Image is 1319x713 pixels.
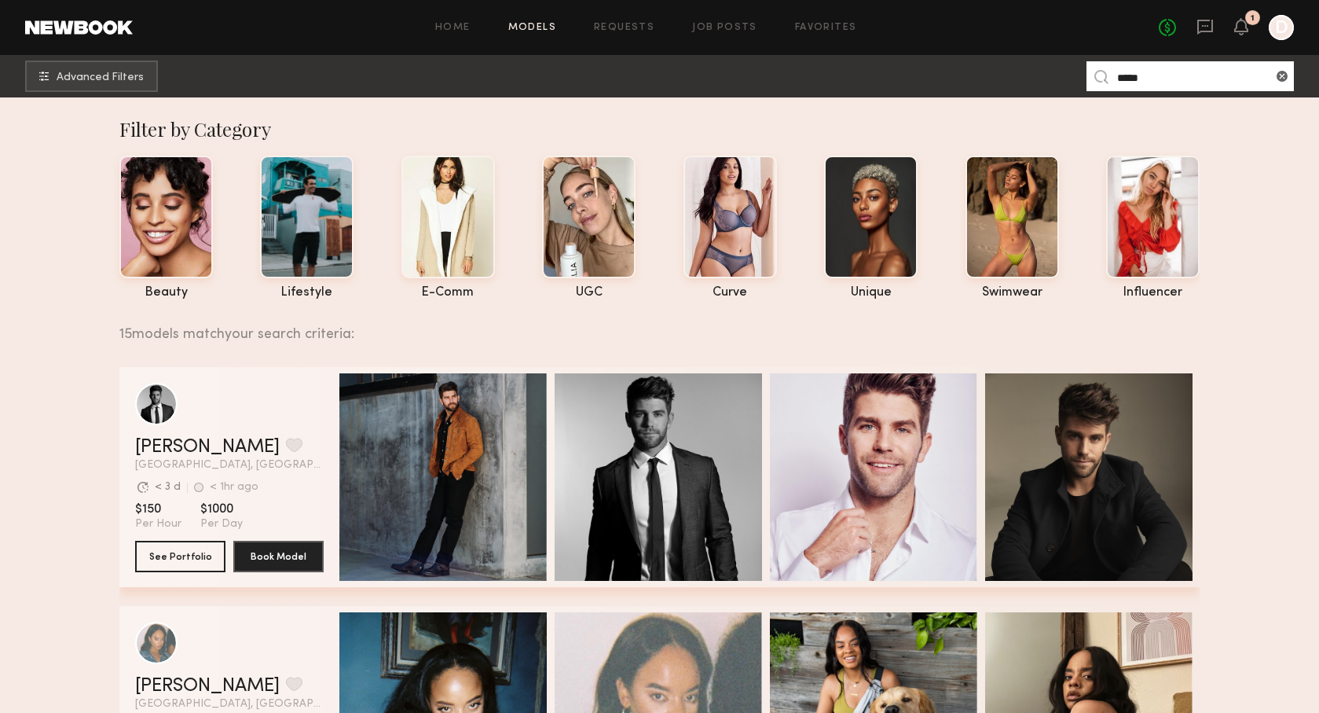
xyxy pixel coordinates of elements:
div: lifestyle [260,286,354,300]
span: [GEOGRAPHIC_DATA], [GEOGRAPHIC_DATA] [135,699,324,710]
a: Home [435,23,471,33]
div: UGC [542,286,636,300]
div: influencer [1106,286,1200,300]
button: See Portfolio [135,541,225,572]
div: < 1hr ago [210,482,258,493]
div: 15 models match your search criteria: [119,309,1187,342]
div: 1 [1251,14,1255,23]
a: D [1269,15,1294,40]
span: [GEOGRAPHIC_DATA], [GEOGRAPHIC_DATA] [135,460,324,471]
button: Book Model [233,541,324,572]
span: Per Hour [135,517,181,531]
div: swimwear [965,286,1059,300]
a: [PERSON_NAME] [135,438,280,457]
a: Favorites [795,23,857,33]
div: e-comm [401,286,495,300]
span: Per Day [200,517,243,531]
div: < 3 d [155,482,181,493]
span: Advanced Filters [57,72,144,83]
a: Job Posts [692,23,757,33]
div: unique [824,286,918,300]
a: Requests [594,23,654,33]
span: $150 [135,502,181,517]
div: Filter by Category [119,116,1200,141]
button: Advanced Filters [25,61,158,92]
span: $1000 [200,502,243,517]
a: [PERSON_NAME] [135,677,280,696]
a: Models [508,23,556,33]
div: beauty [119,286,213,300]
div: curve [683,286,777,300]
